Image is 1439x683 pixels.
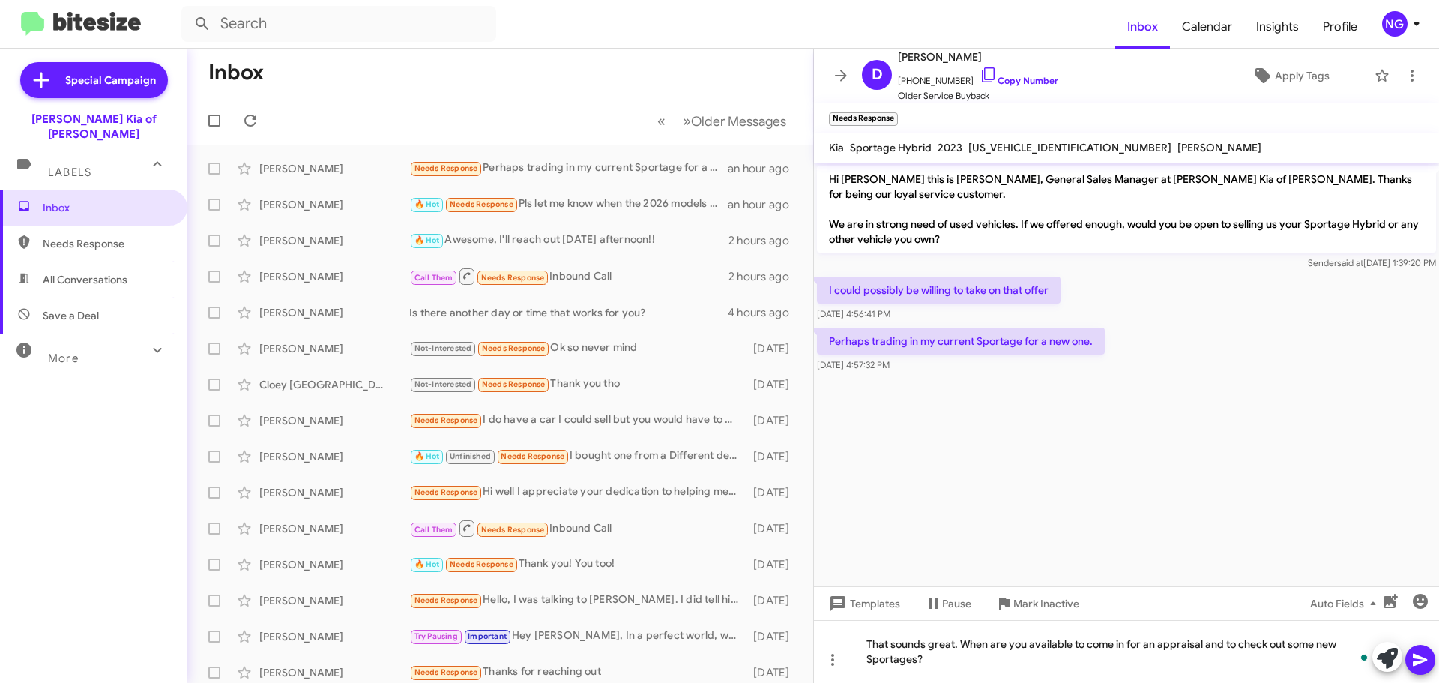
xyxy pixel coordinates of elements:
[1213,62,1367,89] button: Apply Tags
[409,556,746,573] div: Thank you! You too!
[43,308,99,323] span: Save a Deal
[414,235,440,245] span: 🔥 Hot
[501,451,564,461] span: Needs Response
[409,628,746,645] div: Hey [PERSON_NAME], In a perfect world, which vehicle would you like to be your next SUV?
[980,75,1058,86] a: Copy Number
[1310,590,1382,617] span: Auto Fields
[481,525,545,535] span: Needs Response
[746,413,801,428] div: [DATE]
[482,379,546,389] span: Needs Response
[1115,5,1170,49] a: Inbox
[409,267,728,286] div: Inbound Call
[728,233,801,248] div: 2 hours ago
[746,629,801,644] div: [DATE]
[409,448,746,465] div: I bought one from a Different dealer
[691,113,786,130] span: Older Messages
[259,557,409,572] div: [PERSON_NAME]
[409,305,728,320] div: Is there another day or time that works for you?
[48,166,91,179] span: Labels
[43,200,170,215] span: Inbox
[1298,590,1394,617] button: Auto Fields
[259,233,409,248] div: [PERSON_NAME]
[829,112,898,126] small: Needs Response
[409,412,746,429] div: I do have a car I could sell but you would have to be okay with taking a loss as I owe $7800 and ...
[48,352,79,365] span: More
[414,343,472,353] span: Not-Interested
[1013,590,1079,617] span: Mark Inactive
[259,629,409,644] div: [PERSON_NAME]
[968,141,1171,154] span: [US_VEHICLE_IDENTIFICATION_NUMBER]
[746,557,801,572] div: [DATE]
[983,590,1091,617] button: Mark Inactive
[746,377,801,392] div: [DATE]
[728,161,801,176] div: an hour ago
[482,343,546,353] span: Needs Response
[814,620,1439,683] div: To enrich screen reader interactions, please activate Accessibility in Grammarly extension settings
[746,593,801,608] div: [DATE]
[829,141,844,154] span: Kia
[674,106,795,136] button: Next
[414,163,478,173] span: Needs Response
[817,277,1061,304] p: I could possibly be willing to take on that offer
[657,112,666,130] span: «
[259,593,409,608] div: [PERSON_NAME]
[414,451,440,461] span: 🔥 Hot
[898,66,1058,88] span: [PHONE_NUMBER]
[414,273,453,283] span: Call Them
[409,484,746,501] div: Hi well I appreciate your dedication to helping me. New town is pretty far from me.
[1369,11,1423,37] button: NG
[1337,257,1363,268] span: said at
[450,199,513,209] span: Needs Response
[1244,5,1311,49] a: Insights
[1311,5,1369,49] a: Profile
[259,485,409,500] div: [PERSON_NAME]
[20,62,168,98] a: Special Campaign
[942,590,971,617] span: Pause
[259,305,409,320] div: [PERSON_NAME]
[817,359,890,370] span: [DATE] 4:57:32 PM
[450,451,491,461] span: Unfinished
[850,141,932,154] span: Sportage Hybrid
[728,305,801,320] div: 4 hours ago
[259,665,409,680] div: [PERSON_NAME]
[414,525,453,535] span: Call Them
[817,308,890,319] span: [DATE] 4:56:41 PM
[1308,257,1436,268] span: Sender [DATE] 1:39:20 PM
[898,48,1058,66] span: [PERSON_NAME]
[181,6,496,42] input: Search
[746,665,801,680] div: [DATE]
[414,631,458,641] span: Try Pausing
[409,592,746,609] div: Hello, I was talking to [PERSON_NAME]. I did tell him that we were just looking, but really not i...
[746,485,801,500] div: [DATE]
[65,73,156,88] span: Special Campaign
[414,415,478,425] span: Needs Response
[1170,5,1244,49] a: Calendar
[409,232,728,249] div: Awesome, I'll reach out [DATE] afternoon!!
[1275,62,1330,89] span: Apply Tags
[683,112,691,130] span: »
[259,521,409,536] div: [PERSON_NAME]
[208,61,264,85] h1: Inbox
[414,379,472,389] span: Not-Interested
[728,197,801,212] div: an hour ago
[746,521,801,536] div: [DATE]
[409,664,746,681] div: Thanks for reaching out
[814,590,912,617] button: Templates
[649,106,795,136] nav: Page navigation example
[481,273,545,283] span: Needs Response
[648,106,675,136] button: Previous
[898,88,1058,103] span: Older Service Buyback
[414,667,478,677] span: Needs Response
[450,559,513,569] span: Needs Response
[1177,141,1261,154] span: [PERSON_NAME]
[259,449,409,464] div: [PERSON_NAME]
[259,413,409,428] div: [PERSON_NAME]
[259,341,409,356] div: [PERSON_NAME]
[409,340,746,357] div: Ok so never mind
[259,269,409,284] div: [PERSON_NAME]
[409,160,728,177] div: Perhaps trading in my current Sportage for a new one.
